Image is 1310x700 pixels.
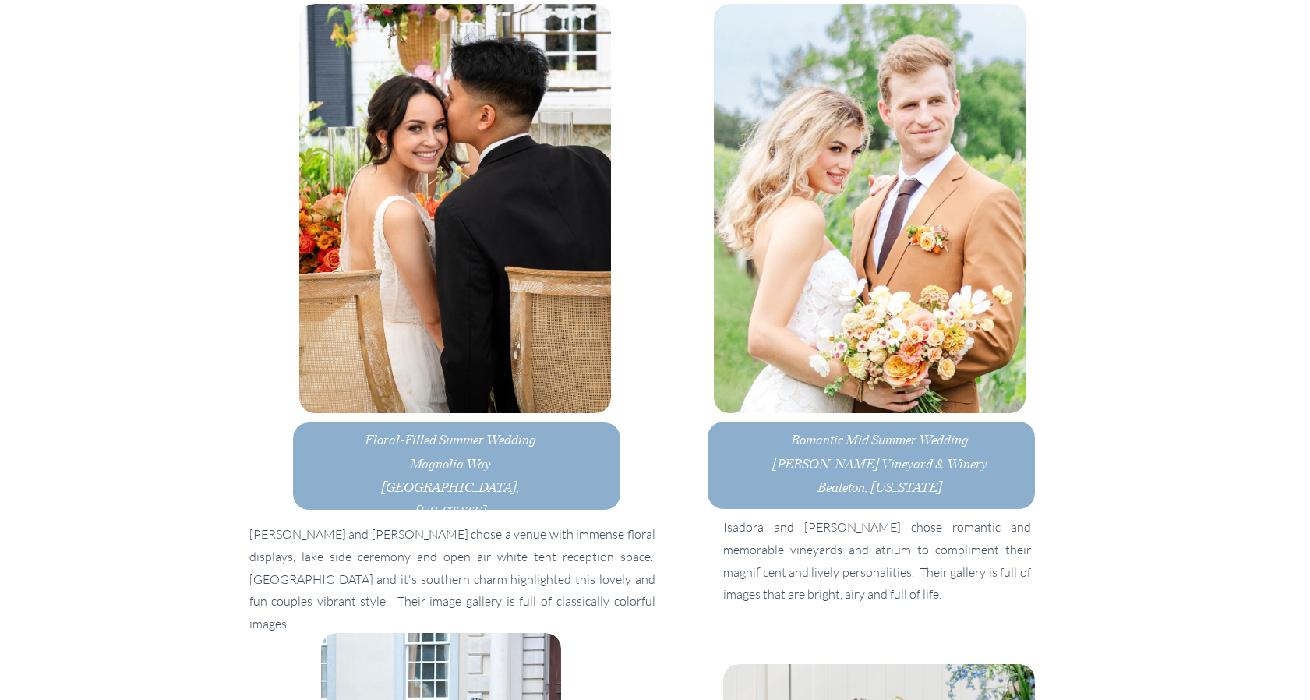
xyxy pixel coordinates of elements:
p: [PERSON_NAME] and [PERSON_NAME] chose a venue with immense floral displays, lake side ceremony an... [249,523,655,619]
a: Floral-Filled Summer WeddingMagnolia Way[GEOGRAPHIC_DATA], [US_STATE] [363,427,538,499]
a: Romantic Mid Summer Wedding[PERSON_NAME] Vineyard & WineryBealeton, [US_STATE] [766,427,994,485]
h3: Floral-Filled Summer Wedding Magnolia Way [GEOGRAPHIC_DATA], [US_STATE] [363,427,538,499]
p: Isadora and [PERSON_NAME] chose romantic and memorable vineyards and atrium to compliment their m... [723,516,1031,610]
h3: Romantic Mid Summer Wedding [PERSON_NAME] Vineyard & Winery Bealeton, [US_STATE] [766,427,994,485]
